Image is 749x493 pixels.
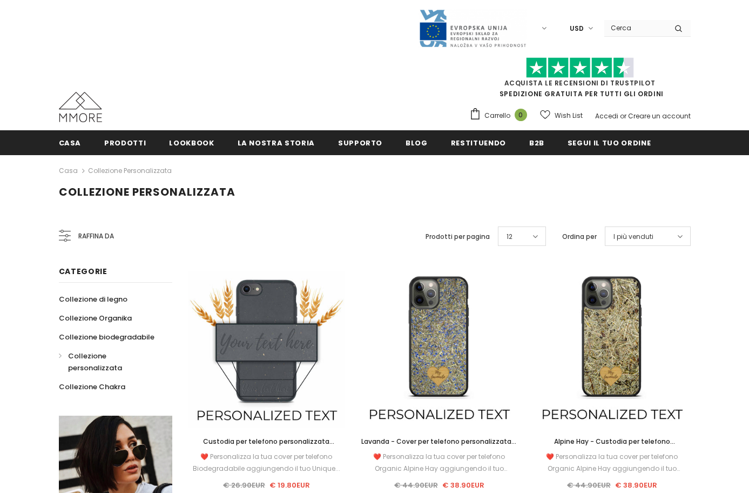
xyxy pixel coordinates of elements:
[59,377,125,396] a: Collezione Chakra
[394,480,438,490] span: € 44.90EUR
[534,451,690,475] div: ❤️ Personalizza la tua cover per telefono Organic Alpine Hay aggiungendo il tuo Unique...
[104,138,146,148] span: Prodotti
[188,436,345,448] a: Custodia per telefono personalizzata biodegradabile - nera
[515,109,527,121] span: 0
[361,451,517,475] div: ❤️ Personalizza la tua cover per telefono Organic Alpine Hay aggiungendo il tuo Unique...
[534,436,690,448] a: Alpine Hay - Custodia per telefono personalizzata - Regalo personalizzato
[570,23,584,34] span: USD
[595,111,618,121] a: Accedi
[59,382,125,392] span: Collezione Chakra
[59,332,154,342] span: Collezione biodegradabile
[451,138,506,148] span: Restituendo
[451,130,506,155] a: Restituendo
[484,110,510,121] span: Carrello
[59,138,82,148] span: Casa
[68,351,122,373] span: Collezione personalizzata
[507,231,512,242] span: 12
[338,130,382,155] a: supporto
[59,309,132,328] a: Collezione Organika
[562,231,597,242] label: Ordina per
[442,480,484,490] span: € 38.90EUR
[469,108,532,124] a: Carrello 0
[529,130,544,155] a: B2B
[555,110,583,121] span: Wish List
[361,436,517,448] a: Lavanda - Cover per telefono personalizzata - Regalo personalizzato
[568,138,651,148] span: Segui il tuo ordine
[568,130,651,155] a: Segui il tuo ordine
[604,20,666,36] input: Search Site
[504,78,656,88] a: Acquista le recensioni di TrustPilot
[59,164,78,177] a: Casa
[223,480,265,490] span: € 26.90EUR
[269,480,310,490] span: € 19.80EUR
[419,9,527,48] img: Javni Razpis
[59,290,127,309] a: Collezione di legno
[78,230,114,242] span: Raffina da
[238,130,315,155] a: La nostra storia
[338,138,382,148] span: supporto
[526,57,634,78] img: Fidati di Pilot Stars
[426,231,490,242] label: Prodotti per pagina
[406,138,428,148] span: Blog
[88,166,172,175] a: Collezione personalizzata
[59,294,127,304] span: Collezione di legno
[59,347,160,377] a: Collezione personalizzata
[529,138,544,148] span: B2B
[406,130,428,155] a: Blog
[546,437,678,458] span: Alpine Hay - Custodia per telefono personalizzata - Regalo personalizzato
[59,92,102,122] img: Casi MMORE
[540,106,583,125] a: Wish List
[59,266,107,277] span: Categorie
[628,111,691,121] a: Creare un account
[620,111,626,121] span: or
[169,130,214,155] a: Lookbook
[188,451,345,475] div: ❤️ Personalizza la tua cover per telefono Biodegradabile aggiungendo il tuo Unique...
[59,313,132,323] span: Collezione Organika
[361,437,517,458] span: Lavanda - Cover per telefono personalizzata - Regalo personalizzato
[104,130,146,155] a: Prodotti
[59,130,82,155] a: Casa
[613,231,653,242] span: I più venduti
[567,480,611,490] span: € 44.90EUR
[238,138,315,148] span: La nostra storia
[469,62,691,98] span: SPEDIZIONE GRATUITA PER TUTTI GLI ORDINI
[419,23,527,32] a: Javni Razpis
[59,184,235,199] span: Collezione personalizzata
[169,138,214,148] span: Lookbook
[59,328,154,347] a: Collezione biodegradabile
[203,437,334,458] span: Custodia per telefono personalizzata biodegradabile - nera
[615,480,657,490] span: € 38.90EUR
